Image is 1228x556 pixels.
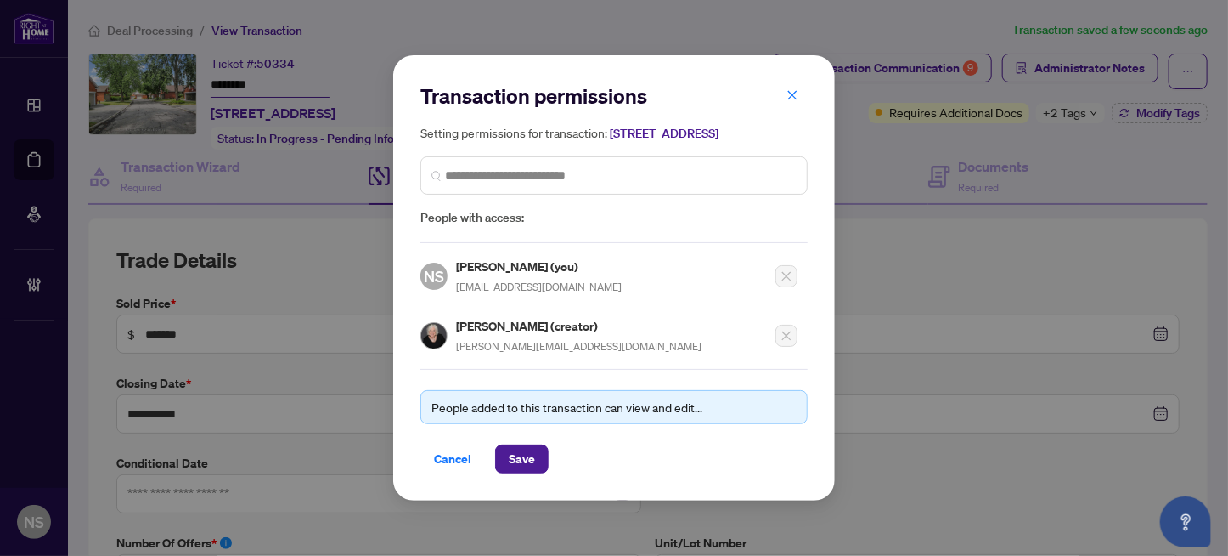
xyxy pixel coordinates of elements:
[456,340,701,353] span: [PERSON_NAME][EMAIL_ADDRESS][DOMAIN_NAME]
[495,445,549,474] button: Save
[420,208,808,228] span: People with access:
[420,445,485,474] button: Cancel
[424,264,444,288] span: NS
[431,171,442,181] img: search_icon
[434,445,471,473] span: Cancel
[431,398,797,417] div: People added to this transaction can view and edit...
[421,323,447,349] img: Profile Icon
[509,445,535,473] span: Save
[1160,496,1211,547] button: Open asap
[456,281,622,293] span: [EMAIL_ADDRESS][DOMAIN_NAME]
[420,82,808,110] h2: Transaction permissions
[786,89,798,101] span: close
[420,123,808,143] h5: Setting permissions for transaction:
[610,126,718,141] span: [STREET_ADDRESS]
[456,257,622,276] h5: [PERSON_NAME] (you)
[456,316,701,336] h5: [PERSON_NAME] (creator)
